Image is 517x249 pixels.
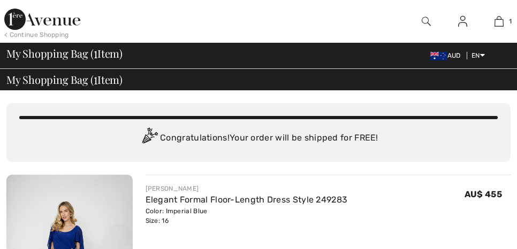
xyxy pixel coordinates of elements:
[94,72,97,85] span: 1
[481,15,516,28] a: 1
[458,15,467,28] img: My Info
[472,52,485,59] span: EN
[430,52,447,60] img: Australian Dollar
[6,48,123,59] span: My Shopping Bag ( Item)
[4,9,80,30] img: 1ère Avenue
[509,17,512,26] span: 1
[94,45,97,59] span: 1
[146,184,348,193] div: [PERSON_NAME]
[422,15,431,28] img: search the website
[4,30,69,40] div: < Continue Shopping
[430,52,465,59] span: AUD
[450,15,476,28] a: Sign In
[146,206,348,225] div: Color: Imperial Blue Size: 16
[465,189,502,199] span: AU$ 455
[495,15,504,28] img: My Bag
[6,74,123,85] span: My Shopping Bag ( Item)
[19,128,498,149] div: Congratulations! Your order will be shipped for FREE!
[139,128,160,149] img: Congratulation2.svg
[146,194,348,205] a: Elegant Formal Floor-Length Dress Style 249283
